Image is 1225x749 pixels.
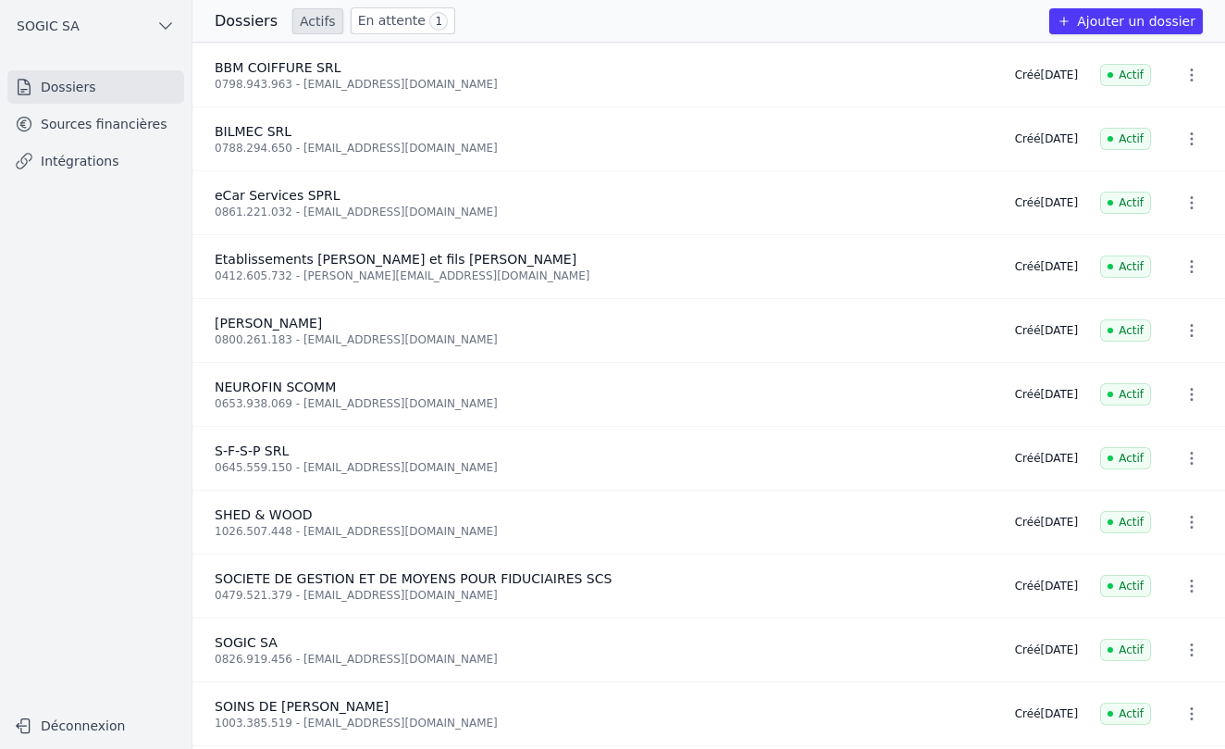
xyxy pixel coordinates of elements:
div: Créé [DATE] [1015,387,1078,402]
div: Créé [DATE] [1015,706,1078,721]
span: SHED & WOOD [215,507,313,522]
span: Actif [1100,319,1151,342]
span: Actif [1100,703,1151,725]
span: Actif [1100,447,1151,469]
div: 0653.938.069 - [EMAIL_ADDRESS][DOMAIN_NAME] [215,396,993,411]
span: Actif [1100,256,1151,278]
div: Créé [DATE] [1015,68,1078,82]
div: 0479.521.379 - [EMAIL_ADDRESS][DOMAIN_NAME] [215,588,993,603]
div: 0788.294.650 - [EMAIL_ADDRESS][DOMAIN_NAME] [215,141,993,156]
span: Actif [1100,192,1151,214]
a: Intégrations [7,144,184,178]
a: Dossiers [7,70,184,104]
div: 0412.605.732 - [PERSON_NAME][EMAIL_ADDRESS][DOMAIN_NAME] [215,268,993,283]
span: Actif [1100,639,1151,661]
span: [PERSON_NAME] [215,316,322,331]
div: Créé [DATE] [1015,195,1078,210]
a: Sources financières [7,107,184,141]
span: Actif [1100,64,1151,86]
span: NEUROFIN SCOMM [215,380,336,394]
div: 0800.261.183 - [EMAIL_ADDRESS][DOMAIN_NAME] [215,332,993,347]
div: 0826.919.456 - [EMAIL_ADDRESS][DOMAIN_NAME] [215,652,993,667]
div: 1003.385.519 - [EMAIL_ADDRESS][DOMAIN_NAME] [215,716,993,730]
div: Créé [DATE] [1015,131,1078,146]
div: 1026.507.448 - [EMAIL_ADDRESS][DOMAIN_NAME] [215,524,993,539]
span: SOCIETE DE GESTION ET DE MOYENS POUR FIDUCIAIRES SCS [215,571,612,586]
span: BILMEC SRL [215,124,291,139]
div: 0798.943.963 - [EMAIL_ADDRESS][DOMAIN_NAME] [215,77,993,92]
span: S-F-S-P SRL [215,443,289,458]
span: eCar Services SPRL [215,188,340,203]
span: Actif [1100,575,1151,597]
h3: Dossiers [215,10,278,32]
span: SOGIC SA [17,17,80,35]
div: Créé [DATE] [1015,515,1078,530]
span: 1 [429,12,448,31]
button: Déconnexion [7,711,184,741]
div: Créé [DATE] [1015,579,1078,593]
button: Ajouter un dossier [1049,8,1203,34]
button: SOGIC SA [7,11,184,41]
a: Actifs [292,8,343,34]
span: Actif [1100,383,1151,406]
span: SOGIC SA [215,635,278,650]
span: Etablissements [PERSON_NAME] et fils [PERSON_NAME] [215,252,576,267]
div: Créé [DATE] [1015,643,1078,657]
span: Actif [1100,128,1151,150]
span: SOINS DE [PERSON_NAME] [215,699,389,714]
span: Actif [1100,511,1151,533]
div: 0645.559.150 - [EMAIL_ADDRESS][DOMAIN_NAME] [215,460,993,475]
div: Créé [DATE] [1015,323,1078,338]
span: BBM COIFFURE SRL [215,60,340,75]
div: Créé [DATE] [1015,259,1078,274]
a: En attente 1 [351,7,455,34]
div: Créé [DATE] [1015,451,1078,466]
div: 0861.221.032 - [EMAIL_ADDRESS][DOMAIN_NAME] [215,205,993,219]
